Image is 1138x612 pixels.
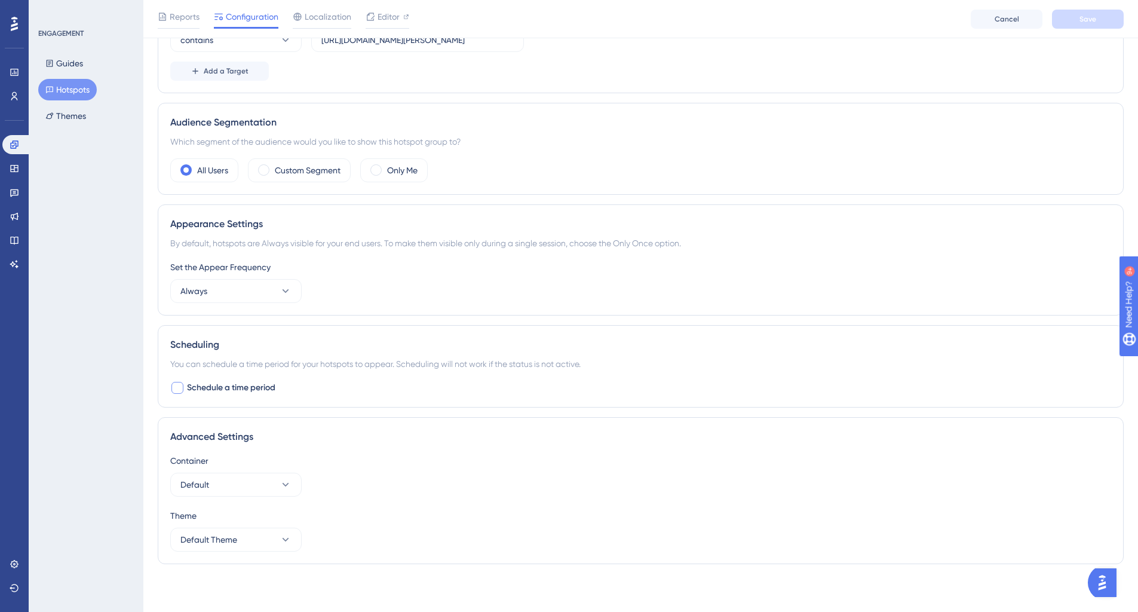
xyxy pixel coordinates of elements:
[38,29,84,38] div: ENGAGEMENT
[305,10,351,24] span: Localization
[170,62,269,81] button: Add a Target
[387,163,418,178] label: Only Me
[180,284,207,298] span: Always
[187,381,275,395] span: Schedule a time period
[38,79,97,100] button: Hotspots
[170,509,1111,523] div: Theme
[275,163,341,178] label: Custom Segment
[170,279,302,303] button: Always
[170,260,1111,274] div: Set the Appear Frequency
[81,6,88,16] div: 9+
[170,115,1111,130] div: Audience Segmentation
[180,478,209,492] span: Default
[226,10,278,24] span: Configuration
[28,3,75,17] span: Need Help?
[170,338,1111,352] div: Scheduling
[38,53,90,74] button: Guides
[1088,565,1124,601] iframe: UserGuiding AI Assistant Launcher
[378,10,400,24] span: Editor
[170,236,1111,250] div: By default, hotspots are Always visible for your end users. To make them visible only during a si...
[1052,10,1124,29] button: Save
[971,10,1042,29] button: Cancel
[180,533,237,547] span: Default Theme
[170,473,302,497] button: Default
[170,454,1111,468] div: Container
[180,33,213,47] span: contains
[170,28,302,52] button: contains
[38,105,93,127] button: Themes
[170,134,1111,149] div: Which segment of the audience would you like to show this hotspot group to?
[197,163,228,178] label: All Users
[170,10,200,24] span: Reports
[1079,14,1096,24] span: Save
[321,33,514,47] input: yourwebsite.com/path
[170,528,302,552] button: Default Theme
[995,14,1019,24] span: Cancel
[170,217,1111,231] div: Appearance Settings
[170,430,1111,444] div: Advanced Settings
[170,357,1111,371] div: You can schedule a time period for your hotspots to appear. Scheduling will not work if the statu...
[204,66,249,76] span: Add a Target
